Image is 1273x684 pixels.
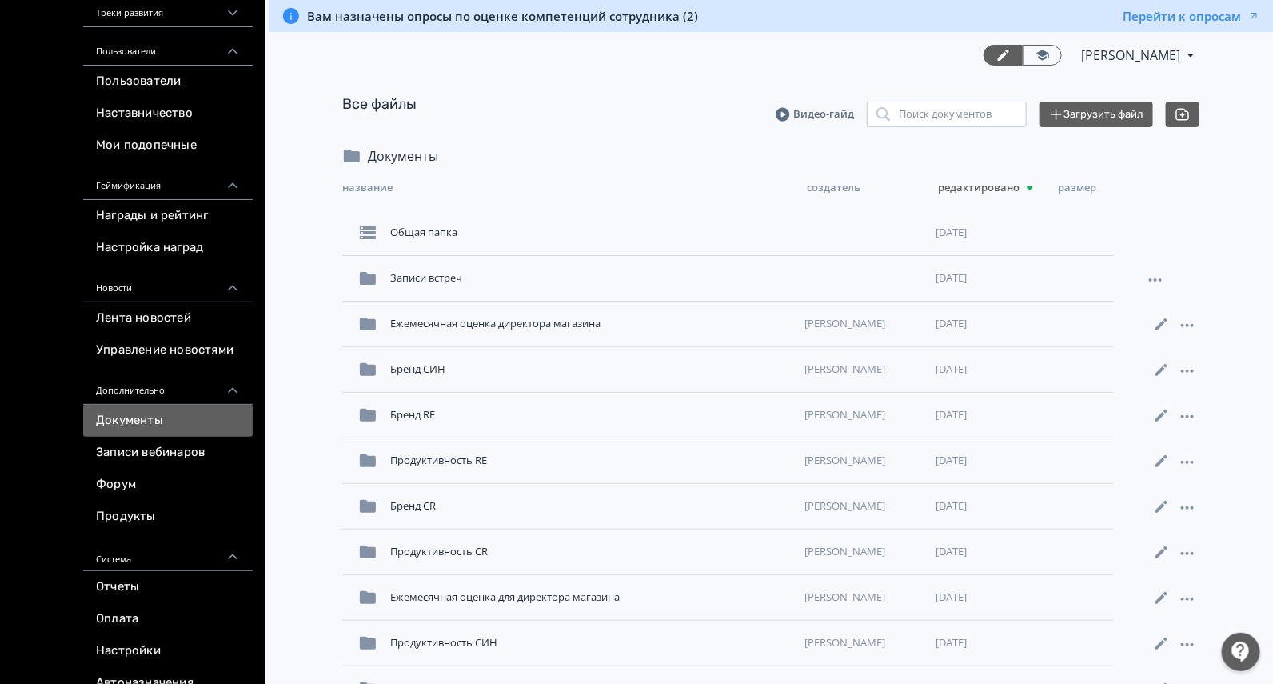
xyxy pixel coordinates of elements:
[83,27,253,66] div: Пользователи
[1040,102,1153,127] button: Загрузить файл
[83,366,253,405] div: Дополнительно
[384,538,799,566] div: Продуктивность CR
[1023,45,1062,66] a: Переключиться в режим ученика
[342,347,1114,393] div: Бренд СИН[PERSON_NAME][DATE]
[83,66,253,98] a: Пользователи
[83,162,253,200] div: Геймификация
[936,635,968,651] span: [DATE]
[83,437,253,469] a: Записи вебинаров
[83,232,253,264] a: Настройка наград
[342,393,1114,438] div: Бренд RE[PERSON_NAME][DATE]
[83,533,253,571] div: Система
[799,446,930,475] div: [PERSON_NAME]
[936,270,968,286] span: [DATE]
[83,98,253,130] a: Наставничество
[83,334,253,366] a: Управление новостями
[342,210,1114,256] div: Общая папка[DATE]
[936,453,968,469] span: [DATE]
[936,362,968,378] span: [DATE]
[384,446,799,475] div: Продуктивность RE
[83,302,253,334] a: Лента новостей
[936,316,968,332] span: [DATE]
[361,146,438,166] div: Документы
[342,530,1114,575] div: Продуктивность CR[PERSON_NAME][DATE]
[384,401,799,430] div: Бренд RE
[1081,46,1183,65] span: Светлана Илюхина
[799,355,930,384] div: [PERSON_NAME]
[83,635,253,667] a: Настройки
[808,178,939,198] div: Создатель
[342,438,1114,484] div: Продуктивность RE[PERSON_NAME][DATE]
[936,544,968,560] span: [DATE]
[83,603,253,635] a: Оплата
[799,492,930,521] div: [PERSON_NAME]
[83,405,253,437] a: Документы
[342,256,1114,302] div: Записи встреч[DATE]
[342,621,1114,666] div: Продуктивность СИН[PERSON_NAME][DATE]
[342,302,1114,347] div: Ежемесячная оценка директора магазина[PERSON_NAME][DATE]
[384,310,799,338] div: Ежемесячная оценка директора магазина
[799,538,930,566] div: [PERSON_NAME]
[936,498,968,514] span: [DATE]
[83,200,253,232] a: Награды и рейтинг
[83,264,253,302] div: Новости
[776,106,854,122] a: Видео-гайд
[342,178,808,198] div: Название
[384,629,799,658] div: Продуктивность СИН
[384,264,799,293] div: Записи встреч
[799,310,930,338] div: [PERSON_NAME]
[384,492,799,521] div: Бренд CR
[936,407,968,423] span: [DATE]
[342,95,417,113] a: Все файлы
[1123,8,1260,24] button: Перейти к опросам
[83,571,253,603] a: Отчеты
[83,501,253,533] a: Продукты
[1059,178,1123,198] div: Размер
[799,629,930,658] div: [PERSON_NAME]
[936,590,968,606] span: [DATE]
[936,225,968,241] span: [DATE]
[384,218,799,247] div: Общая папка
[83,130,253,162] a: Мои подопечные
[307,8,698,24] span: Вам назначены опросы по оценке компетенций сотрудника (2)
[342,484,1114,530] div: Бренд CR[PERSON_NAME][DATE]
[799,401,930,430] div: [PERSON_NAME]
[384,355,799,384] div: Бренд СИН
[939,178,1059,198] div: Редактировано
[799,583,930,612] div: [PERSON_NAME]
[384,583,799,612] div: Ежемесячная оценка для директора магазина
[83,469,253,501] a: Форум
[342,575,1114,621] div: Ежемесячная оценка для директора магазина[PERSON_NAME][DATE]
